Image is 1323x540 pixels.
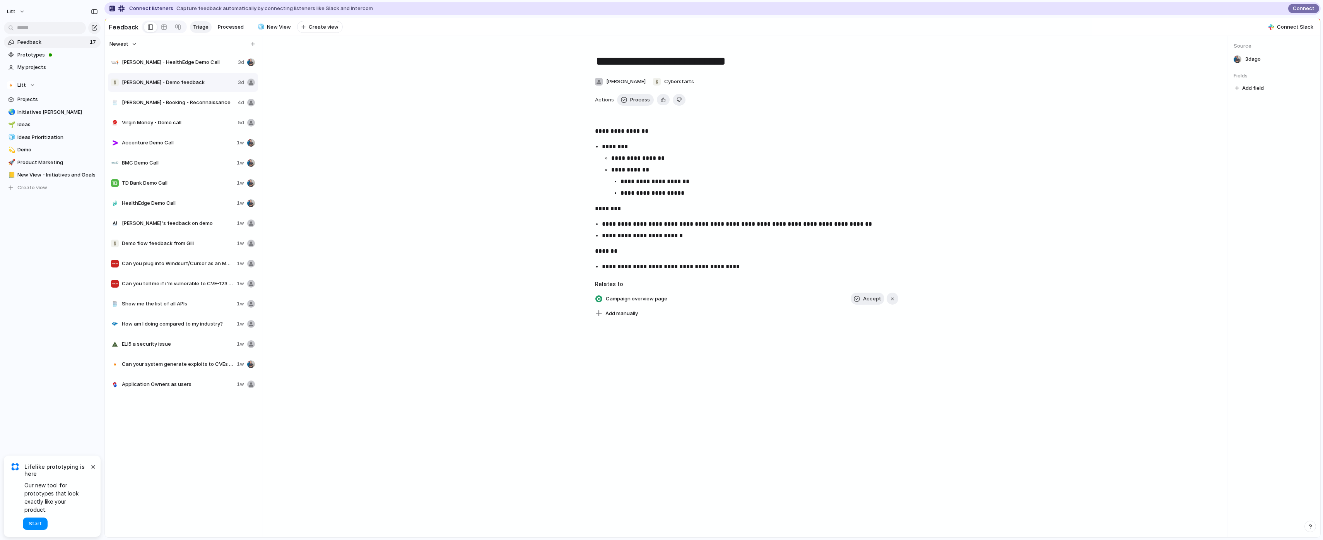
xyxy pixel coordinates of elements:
[4,36,101,48] a: Feedback17
[4,49,101,61] a: Prototypes
[237,260,244,267] span: 1w
[122,300,234,308] span: Show me the list of all APIs
[1277,23,1313,31] span: Connect Slack
[122,99,234,106] span: [PERSON_NAME] - Booking - Reconnaissance
[606,78,646,86] span: [PERSON_NAME]
[8,146,14,154] div: 💫
[7,146,15,154] button: 💫
[7,159,15,166] button: 🚀
[237,360,244,368] span: 1w
[122,320,234,328] span: How am I doing compared to my industry?
[3,5,29,18] button: Litt
[237,240,244,247] span: 1w
[238,58,244,66] span: 3d
[4,119,101,130] a: 🌱Ideas
[17,81,26,89] span: Litt
[617,94,654,106] button: Process
[267,23,291,31] span: New View
[7,121,15,129] button: 🌱
[673,94,685,106] button: Delete
[4,62,101,73] a: My projects
[1288,4,1319,13] button: Connect
[215,21,247,33] a: Processed
[605,310,638,317] span: Add manually
[593,75,648,88] button: [PERSON_NAME]
[122,280,234,288] span: Can you tell me if i'm vulnerable to CVE-123 that is in the news?
[17,108,98,116] span: Initiatives [PERSON_NAME]
[4,157,101,168] a: 🚀Product Marketing
[603,293,670,304] span: Campaign overview page
[4,182,101,194] button: Create view
[17,121,98,129] span: Ideas
[237,179,244,187] span: 1w
[1245,55,1261,63] span: 3d ago
[592,308,641,319] button: Add manually
[258,22,263,31] div: 🧊
[1234,42,1314,50] span: Source
[8,120,14,129] div: 🌱
[109,40,128,48] span: Newest
[122,119,235,127] span: Virgin Money - Demo call
[193,23,209,31] span: Triage
[129,5,173,12] span: Connect listeners
[122,260,234,267] span: Can you plug into Windsurf/Cursor as an MCP?
[8,133,14,142] div: 🧊
[122,159,234,167] span: BMC Demo Call
[237,199,244,207] span: 1w
[17,38,87,46] span: Feedback
[17,96,98,103] span: Projects
[4,144,101,156] a: 💫Demo
[237,280,244,288] span: 1w
[176,5,373,12] span: Capture feedback automatically by connecting listeners like Slack and Intercom
[122,381,234,388] span: Application Owners as users
[190,21,212,33] a: Triage
[256,23,264,31] button: 🧊
[4,169,101,181] a: 📒New View - Initiatives and Goals
[238,79,244,86] span: 3d
[4,106,101,118] a: 🌏Initiatives [PERSON_NAME]
[7,134,15,141] button: 🧊
[17,51,98,59] span: Prototypes
[23,518,48,530] button: Start
[1265,21,1316,33] button: Connect Slack
[122,199,234,207] span: HealthEdge Demo Call
[8,158,14,167] div: 🚀
[237,219,244,227] span: 1w
[4,132,101,143] a: 🧊Ideas Prioritization
[17,159,98,166] span: Product Marketing
[8,108,14,117] div: 🌏
[122,240,234,247] span: Demo flow feedback from Gili
[17,63,98,71] span: My projects
[24,463,89,477] span: Lifelike prototyping is here
[630,96,650,104] span: Process
[122,219,234,227] span: [PERSON_NAME]'s feedback on demo
[29,520,42,528] span: Start
[238,99,244,106] span: 4d
[1293,5,1314,12] span: Connect
[122,139,234,147] span: Accenture Demo Call
[17,171,98,179] span: New View - Initiatives and Goals
[1234,83,1265,93] button: Add field
[109,22,138,32] h2: Feedback
[108,39,138,49] button: Newest
[237,320,244,328] span: 1w
[237,159,244,167] span: 1w
[122,79,235,86] span: [PERSON_NAME] - Demo feedback
[122,340,234,348] span: ELI5 a security issue
[8,171,14,180] div: 📒
[253,21,294,33] a: 🧊New View
[851,293,884,305] button: Accept
[4,79,101,91] button: Litt
[237,340,244,348] span: 1w
[7,171,15,179] button: 📒
[24,481,89,514] span: Our new tool for prototypes that look exactly like your product.
[309,23,338,31] span: Create view
[297,21,343,33] button: Create view
[1242,84,1264,92] span: Add field
[88,462,97,471] button: Dismiss
[122,179,234,187] span: TD Bank Demo Call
